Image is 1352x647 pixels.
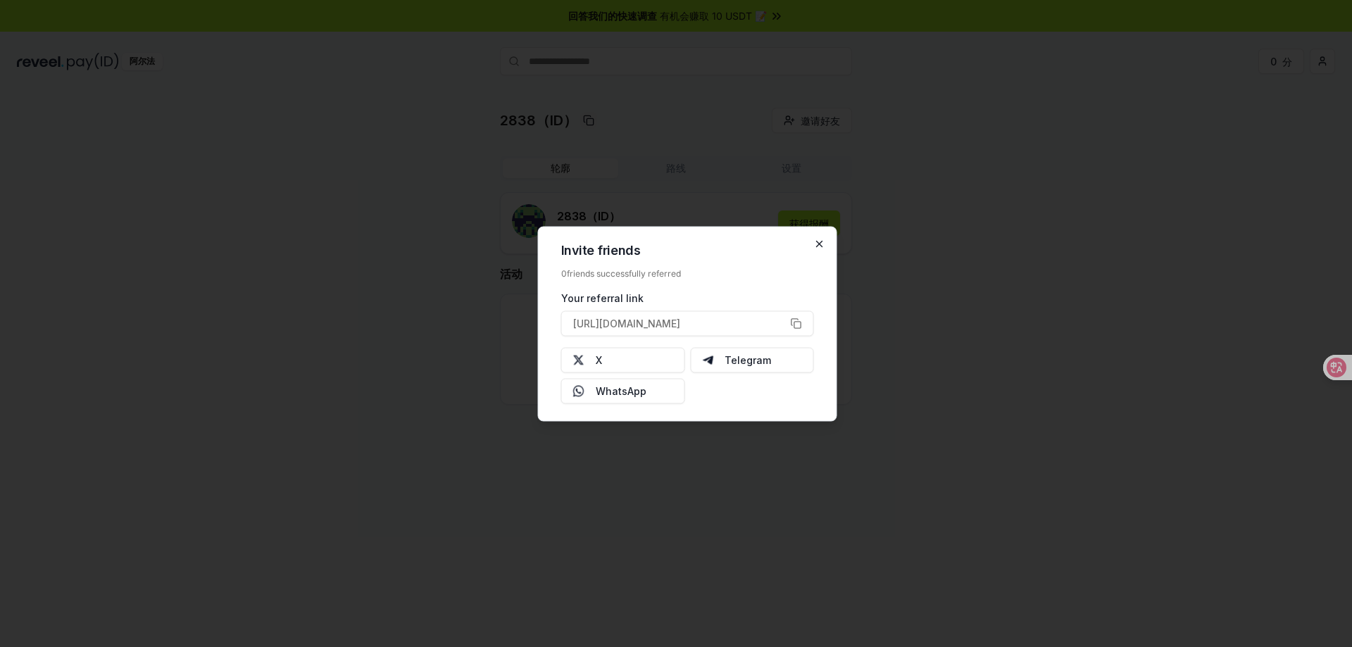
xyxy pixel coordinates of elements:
[561,290,814,305] div: Your referral link
[573,316,680,331] span: [URL][DOMAIN_NAME]
[561,310,814,336] button: [URL][DOMAIN_NAME]
[561,268,814,279] div: 0 friends successfully referred
[702,354,713,365] img: Telegram
[690,347,814,372] button: Telegram
[561,244,814,256] h2: Invite friends
[573,385,584,396] img: Whatsapp
[561,347,685,372] button: X
[573,354,584,365] img: X
[561,378,685,403] button: WhatsApp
